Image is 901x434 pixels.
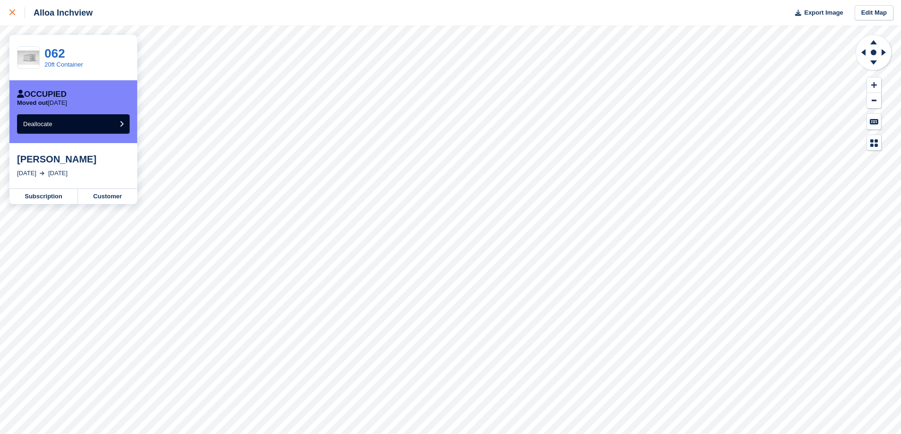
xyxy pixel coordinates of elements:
[44,61,83,68] a: 20ft Container
[17,90,67,99] div: Occupied
[17,51,39,65] img: White%20Left%20.jpg
[867,114,881,129] button: Keyboard Shortcuts
[9,189,78,204] a: Subscription
[867,135,881,151] button: Map Legend
[804,8,843,17] span: Export Image
[17,153,130,165] div: [PERSON_NAME]
[78,189,137,204] a: Customer
[789,5,843,21] button: Export Image
[17,114,130,134] button: Deallocate
[44,46,65,60] a: 062
[23,120,52,128] span: Deallocate
[17,169,36,178] div: [DATE]
[867,77,881,93] button: Zoom In
[17,99,48,106] span: Moved out
[48,169,68,178] div: [DATE]
[25,7,93,18] div: Alloa Inchview
[17,99,67,107] p: [DATE]
[867,93,881,109] button: Zoom Out
[40,171,44,175] img: arrow-right-light-icn-cde0832a797a2874e46488d9cf13f60e5c3a73dbe684e267c42b8395dfbc2abf.svg
[855,5,893,21] a: Edit Map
